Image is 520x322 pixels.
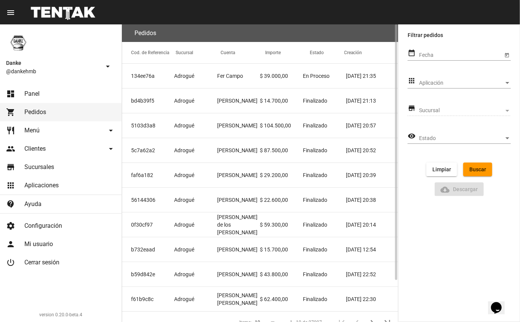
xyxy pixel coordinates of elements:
[432,166,451,172] span: Limpiar
[408,48,416,58] mat-icon: date_range
[419,108,504,114] span: Sucursal
[106,126,115,135] mat-icon: arrow_drop_down
[6,144,15,153] mat-icon: people
[6,89,15,98] mat-icon: dashboard
[346,262,398,287] mat-cell: [DATE] 22:52
[174,196,194,204] span: Adrogué
[217,237,260,262] mat-cell: [PERSON_NAME]
[346,287,398,311] mat-cell: [DATE] 22:30
[260,113,303,138] mat-cell: $ 104.500,00
[174,122,194,129] span: Adrogué
[122,213,174,237] mat-cell: 0f30cf97
[217,113,260,138] mat-cell: [PERSON_NAME]
[24,182,59,189] span: Aplicaciones
[419,80,511,86] mat-select: Aplicación
[24,200,42,208] span: Ayuda
[310,42,344,63] mat-header-cell: Estado
[260,64,303,88] mat-cell: $ 39.000,00
[106,144,115,153] mat-icon: arrow_drop_down
[426,163,457,176] button: Limpiar
[6,108,15,117] mat-icon: shopping_cart
[441,186,478,192] span: Descargar
[6,258,15,267] mat-icon: power_settings_new
[174,221,194,229] span: Adrogué
[303,122,327,129] span: Finalizado
[303,72,330,80] span: En Proceso
[24,222,62,230] span: Configuración
[174,246,194,253] span: Adrogué
[103,62,112,71] mat-icon: arrow_drop_down
[174,97,194,105] span: Adrogué
[134,28,156,39] h3: Pedidos
[217,89,260,113] mat-cell: [PERSON_NAME]
[174,270,194,278] span: Adrogué
[6,126,15,135] mat-icon: restaurant
[419,52,503,58] input: Fecha
[419,108,511,114] mat-select: Sucursal
[435,182,484,196] button: Descargar ReporteDescargar
[408,132,416,141] mat-icon: visibility
[221,42,265,63] mat-header-cell: Cuenta
[174,295,194,303] span: Adrogué
[488,291,512,314] iframe: chat widget
[6,221,15,230] mat-icon: settings
[24,163,54,171] span: Sucursales
[441,185,450,194] mat-icon: Descargar Reporte
[503,51,511,59] button: Open calendar
[122,64,174,88] mat-cell: 134ee76a
[174,147,194,154] span: Adrogué
[174,72,194,80] span: Adrogué
[303,196,327,204] span: Finalizado
[6,311,115,319] div: version 0.20.0-beta.4
[6,240,15,249] mat-icon: person
[260,237,303,262] mat-cell: $ 15.700,00
[217,213,260,237] mat-cell: [PERSON_NAME] de los [PERSON_NAME]
[260,89,303,113] mat-cell: $ 14.700,00
[346,188,398,212] mat-cell: [DATE] 20:38
[260,262,303,287] mat-cell: $ 43.800,00
[6,31,30,55] img: 1d4517d0-56da-456b-81f5-6111ccf01445.png
[408,31,511,40] label: Filtrar pedidos
[6,58,100,68] span: Danke
[122,24,398,42] flou-section-header: Pedidos
[260,188,303,212] mat-cell: $ 22.600,00
[122,113,174,138] mat-cell: 5103d3a8
[24,145,46,153] span: Clientes
[122,237,174,262] mat-cell: b732eaad
[122,42,176,63] mat-header-cell: Cod. de Referencia
[217,163,260,187] mat-cell: [PERSON_NAME]
[6,68,100,75] span: @dankehmb
[303,295,327,303] span: Finalizado
[260,138,303,163] mat-cell: $ 87.500,00
[469,166,486,172] span: Buscar
[265,42,310,63] mat-header-cell: Importe
[217,188,260,212] mat-cell: [PERSON_NAME]
[408,76,416,85] mat-icon: apps
[122,188,174,212] mat-cell: 56144306
[346,138,398,163] mat-cell: [DATE] 20:52
[346,213,398,237] mat-cell: [DATE] 20:14
[6,163,15,172] mat-icon: store
[24,240,53,248] span: Mi usuario
[6,8,15,17] mat-icon: menu
[303,246,327,253] span: Finalizado
[6,181,15,190] mat-icon: apps
[303,147,327,154] span: Finalizado
[122,262,174,287] mat-cell: b59d842e
[408,104,416,113] mat-icon: store
[303,171,327,179] span: Finalizado
[303,270,327,278] span: Finalizado
[217,287,260,311] mat-cell: [PERSON_NAME] [PERSON_NAME]
[419,80,504,86] span: Aplicación
[24,108,46,116] span: Pedidos
[419,135,504,142] span: Estado
[122,287,174,311] mat-cell: f61b9c8c
[174,171,194,179] span: Adrogué
[24,127,40,134] span: Menú
[6,200,15,209] mat-icon: contact_support
[303,221,327,229] span: Finalizado
[260,213,303,237] mat-cell: $ 59.300,00
[24,259,59,266] span: Cerrar sesión
[346,113,398,138] mat-cell: [DATE] 20:57
[217,138,260,163] mat-cell: [PERSON_NAME]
